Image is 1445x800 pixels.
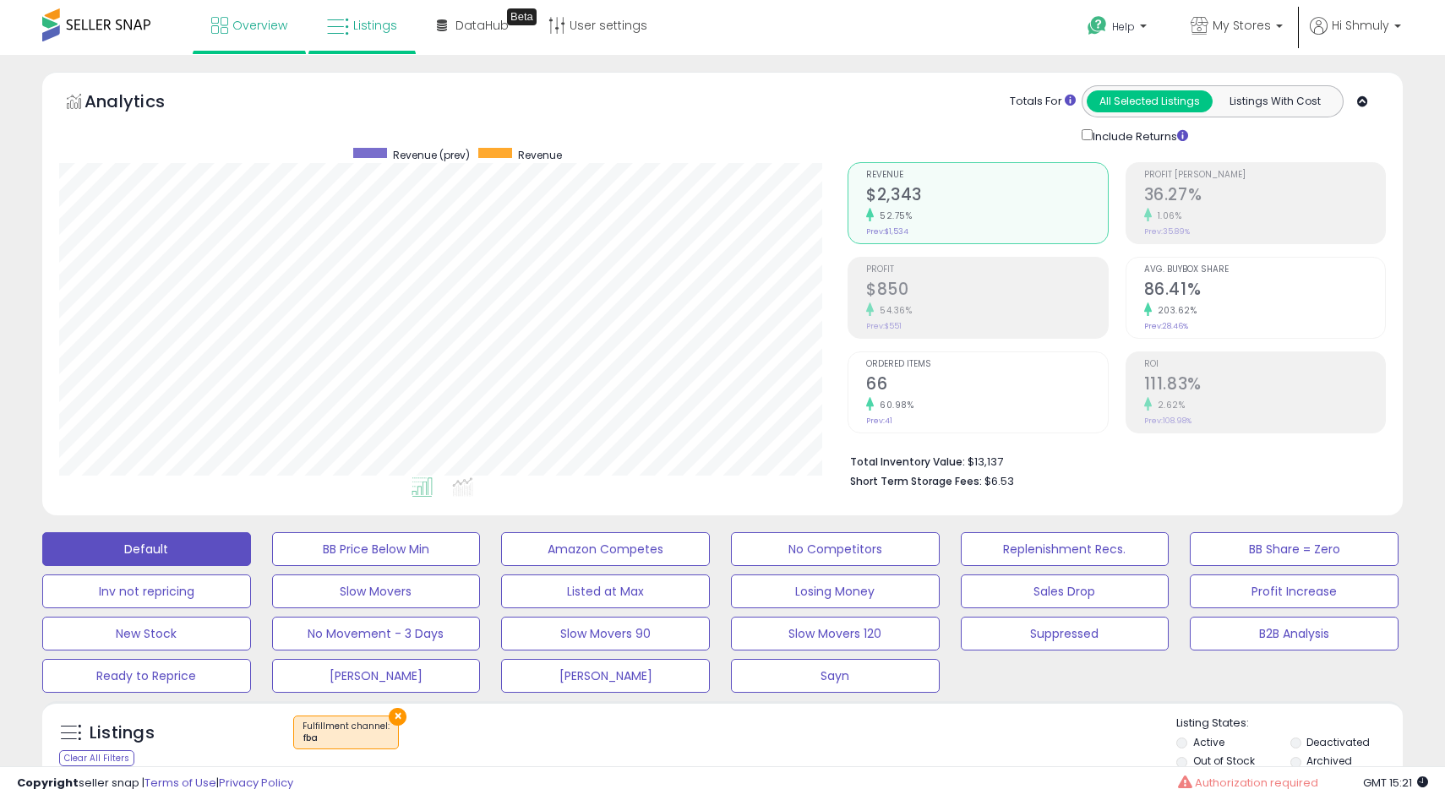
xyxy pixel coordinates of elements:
[1144,226,1190,237] small: Prev: 35.89%
[731,617,940,650] button: Slow Movers 120
[866,185,1107,208] h2: $2,343
[850,450,1373,471] li: $13,137
[866,374,1107,397] h2: 66
[1306,735,1370,749] label: Deactivated
[1363,775,1428,791] span: 2025-10-6 15:21 GMT
[1176,716,1402,732] p: Listing States:
[389,708,406,726] button: ×
[232,17,287,34] span: Overview
[17,775,79,791] strong: Copyright
[42,574,251,608] button: Inv not repricing
[455,17,509,34] span: DataHub
[501,659,710,693] button: [PERSON_NAME]
[1190,532,1399,566] button: BB Share = Zero
[303,732,390,744] div: fba
[1144,185,1385,208] h2: 36.27%
[874,210,912,222] small: 52.75%
[507,8,537,25] div: Tooltip anchor
[1074,3,1164,55] a: Help
[501,532,710,566] button: Amazon Competes
[1144,416,1191,426] small: Prev: 108.98%
[1332,17,1389,34] span: Hi Shmuly
[17,776,293,792] div: seller snap | |
[303,720,390,745] span: Fulfillment channel :
[850,474,982,488] b: Short Term Storage Fees:
[144,775,216,791] a: Terms of Use
[1306,754,1352,768] label: Archived
[272,532,481,566] button: BB Price Below Min
[1152,304,1197,317] small: 203.62%
[1190,617,1399,650] button: B2B Analysis
[1112,19,1135,34] span: Help
[874,399,913,411] small: 60.98%
[42,617,251,650] button: New Stock
[866,360,1107,369] span: Ordered Items
[85,90,198,117] h5: Analytics
[42,659,251,693] button: Ready to Reprice
[42,532,251,566] button: Default
[1010,94,1076,110] div: Totals For
[1310,17,1401,55] a: Hi Shmuly
[393,148,470,162] span: Revenue (prev)
[1152,210,1182,222] small: 1.06%
[272,659,481,693] button: [PERSON_NAME]
[866,171,1107,180] span: Revenue
[1144,321,1188,331] small: Prev: 28.46%
[1195,775,1318,791] span: Authorization required
[272,617,481,650] button: No Movement - 3 Days
[1193,754,1255,768] label: Out of Stock
[866,226,908,237] small: Prev: $1,534
[1087,15,1108,36] i: Get Help
[731,574,940,608] button: Losing Money
[866,265,1107,275] span: Profit
[1213,17,1271,34] span: My Stores
[961,574,1170,608] button: Sales Drop
[1144,360,1385,369] span: ROI
[1069,126,1208,145] div: Include Returns
[731,659,940,693] button: Sayn
[961,617,1170,650] button: Suppressed
[501,617,710,650] button: Slow Movers 90
[272,574,481,608] button: Slow Movers
[518,148,562,162] span: Revenue
[731,532,940,566] button: No Competitors
[1152,399,1186,411] small: 2.62%
[501,574,710,608] button: Listed at Max
[1144,280,1385,302] h2: 86.41%
[1190,574,1399,608] button: Profit Increase
[984,473,1014,489] span: $6.53
[1193,735,1224,749] label: Active
[850,454,965,469] b: Total Inventory Value:
[1144,265,1385,275] span: Avg. Buybox Share
[1212,90,1338,112] button: Listings With Cost
[1144,374,1385,397] h2: 111.83%
[1144,171,1385,180] span: Profit [PERSON_NAME]
[90,721,155,745] h5: Listings
[961,532,1170,566] button: Replenishment Recs.
[59,750,134,766] div: Clear All Filters
[219,775,293,791] a: Privacy Policy
[353,17,397,34] span: Listings
[866,416,892,426] small: Prev: 41
[1087,90,1213,112] button: All Selected Listings
[874,304,912,317] small: 54.36%
[866,321,902,331] small: Prev: $551
[866,280,1107,302] h2: $850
